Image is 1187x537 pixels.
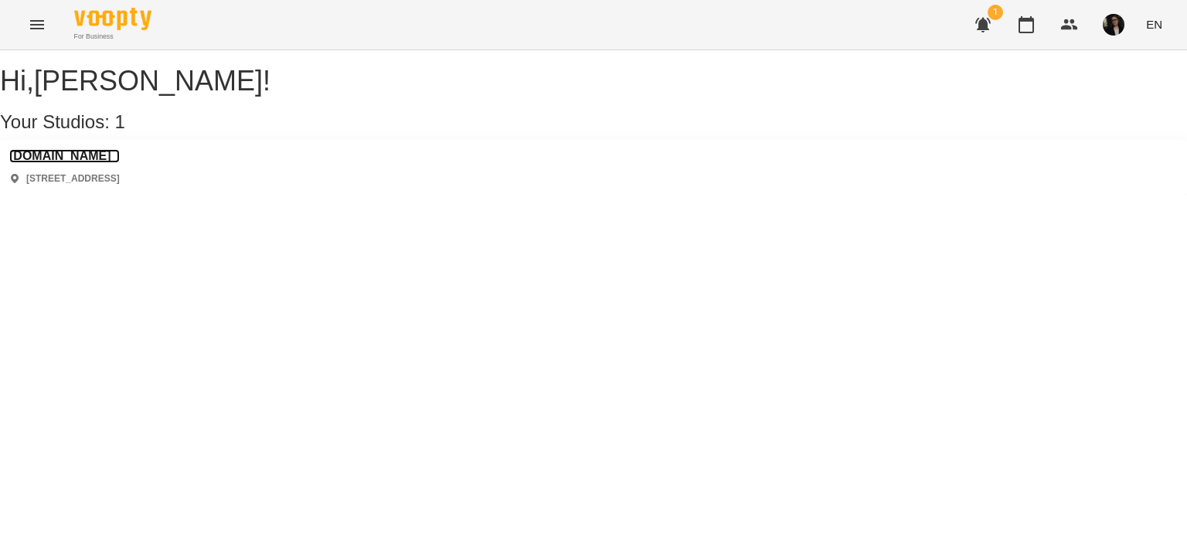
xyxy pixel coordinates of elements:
[26,172,120,185] p: [STREET_ADDRESS]
[988,5,1003,20] span: 1
[1103,14,1124,36] img: 5778de2c1ff5f249927c32fdd130b47c.png
[9,149,120,163] a: [DOMAIN_NAME]
[19,6,56,43] button: Menu
[74,32,151,42] span: For Business
[1146,16,1162,32] span: EN
[1140,10,1168,39] button: EN
[74,8,151,30] img: Voopty Logo
[115,111,125,132] span: 1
